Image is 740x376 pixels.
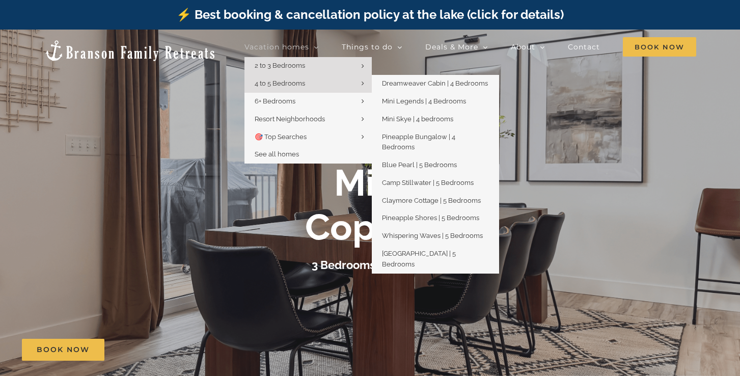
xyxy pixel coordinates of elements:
[425,43,478,50] span: Deals & More
[255,79,305,87] span: 4 to 5 Bedrooms
[568,43,600,50] span: Contact
[372,156,499,174] a: Blue Pearl | 5 Bedrooms
[372,227,499,245] a: Whispering Waves | 5 Bedrooms
[342,43,393,50] span: Things to do
[568,37,600,57] a: Contact
[623,37,696,57] span: Book Now
[511,37,545,57] a: About
[372,111,499,128] a: Mini Skye | 4 bedrooms
[342,37,402,57] a: Things to do
[382,214,479,222] span: Pineapple Shores | 5 Bedrooms
[372,192,499,210] a: Claymore Cottage | 5 Bedrooms
[382,97,466,105] span: Mini Legends | 4 Bedrooms
[244,37,319,57] a: Vacation homes
[244,43,309,50] span: Vacation homes
[176,7,564,22] a: ⚡️ Best booking & cancellation policy at the lake (click for details)
[382,179,474,186] span: Camp Stillwater | 5 Bedrooms
[425,37,488,57] a: Deals & More
[244,57,372,75] a: 2 to 3 Bedrooms
[511,43,535,50] span: About
[312,258,429,272] h3: 3 Bedrooms | Sleeps 6
[382,133,455,151] span: Pineapple Bungalow | 4 Bedrooms
[372,93,499,111] a: Mini Legends | 4 Bedrooms
[255,150,299,158] span: See all homes
[244,75,372,93] a: 4 to 5 Bedrooms
[255,115,325,123] span: Resort Neighborhoods
[372,245,499,274] a: [GEOGRAPHIC_DATA] | 5 Bedrooms
[255,133,307,141] span: 🎯 Top Searches
[244,111,372,128] a: Resort Neighborhoods
[44,39,216,62] img: Branson Family Retreats Logo
[382,250,456,268] span: [GEOGRAPHIC_DATA] | 5 Bedrooms
[372,75,499,93] a: Dreamweaver Cabin | 4 Bedrooms
[22,339,104,361] a: Book Now
[244,146,372,164] a: See all homes
[382,197,481,204] span: Claymore Cottage | 5 Bedrooms
[244,93,372,111] a: 6+ Bedrooms
[382,79,488,87] span: Dreamweaver Cabin | 4 Bedrooms
[305,161,435,248] b: Mini Copper
[255,97,295,105] span: 6+ Bedrooms
[382,115,453,123] span: Mini Skye | 4 bedrooms
[37,345,90,354] span: Book Now
[244,128,372,146] a: 🎯 Top Searches
[372,209,499,227] a: Pineapple Shores | 5 Bedrooms
[372,174,499,192] a: Camp Stillwater | 5 Bedrooms
[372,128,499,157] a: Pineapple Bungalow | 4 Bedrooms
[244,37,696,57] nav: Main Menu
[255,62,305,69] span: 2 to 3 Bedrooms
[382,232,483,239] span: Whispering Waves | 5 Bedrooms
[382,161,457,169] span: Blue Pearl | 5 Bedrooms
